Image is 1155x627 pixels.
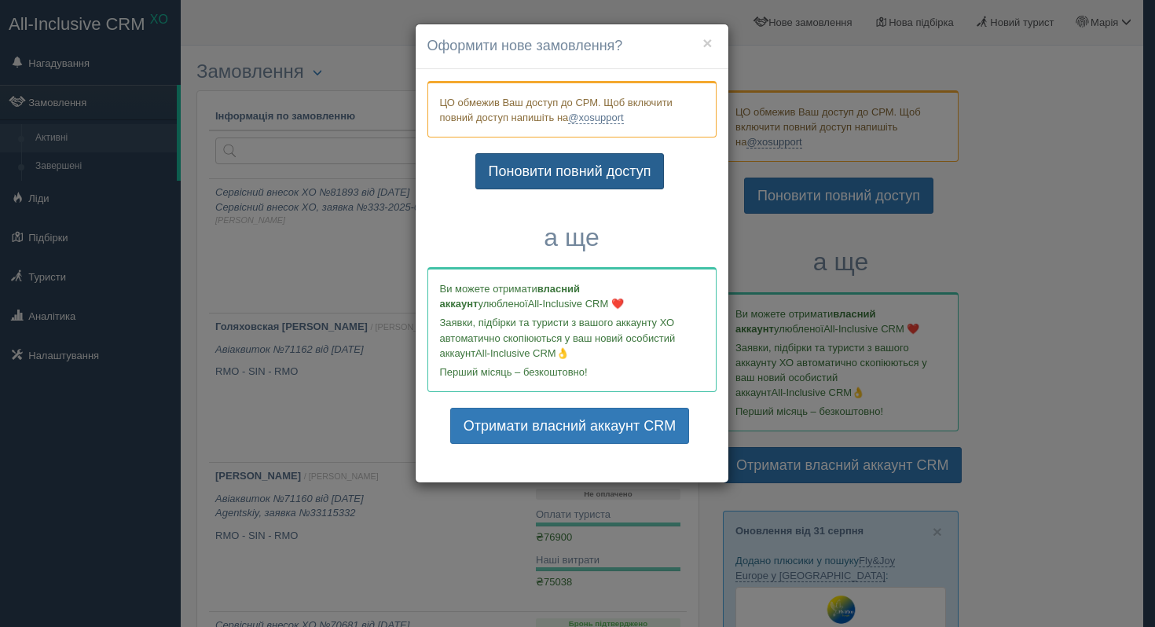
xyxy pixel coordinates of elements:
[427,36,717,57] h4: Оформити нове замовлення?
[475,153,665,189] a: Поновити повний доступ
[440,283,581,310] b: власний аккаунт
[440,315,704,360] p: Заявки, підбірки та туристи з вашого аккаунту ХО автоматично скопіюються у ваш новий особистий ак...
[440,365,704,379] p: Перший місяць – безкоштовно!
[702,35,712,51] button: ×
[475,347,569,359] span: All-Inclusive CRM👌
[440,281,704,311] p: Ви можете отримати улюбленої
[528,298,624,310] span: All-Inclusive CRM ❤️
[568,112,623,124] a: @xosupport
[427,224,717,251] h3: а ще
[427,81,717,137] div: ЦО обмежив Ваш доступ до СРМ. Щоб включити повний доступ напишіть на
[450,408,689,444] a: Отримати власний аккаунт CRM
